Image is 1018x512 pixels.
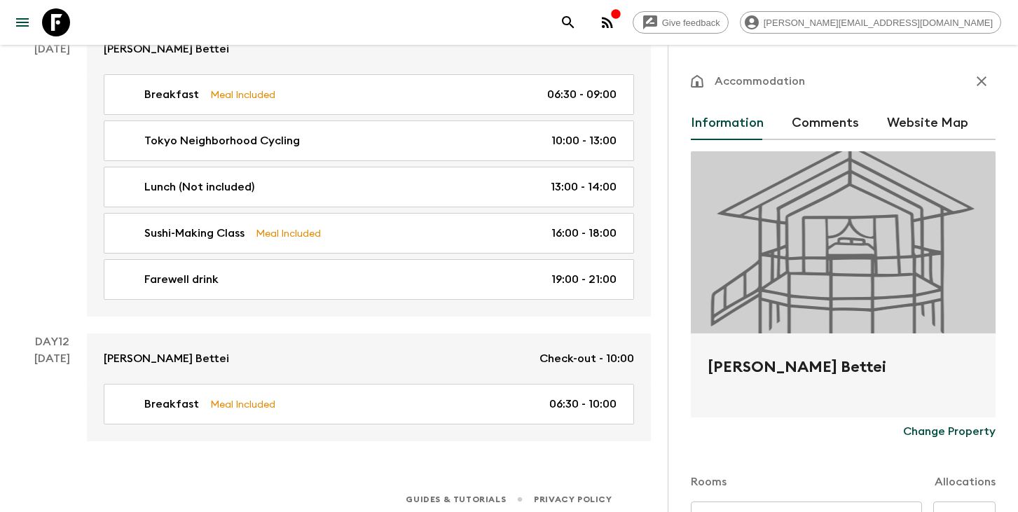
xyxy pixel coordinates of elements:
a: Farewell drink19:00 - 21:00 [104,259,634,300]
button: menu [8,8,36,36]
p: Breakfast [144,396,199,413]
p: 06:30 - 09:00 [547,86,617,103]
p: 10:00 - 13:00 [551,132,617,149]
p: 19:00 - 21:00 [551,271,617,288]
div: [PERSON_NAME][EMAIL_ADDRESS][DOMAIN_NAME] [740,11,1001,34]
button: Information [691,106,764,140]
button: search adventures [554,8,582,36]
a: Guides & Tutorials [406,492,506,507]
p: Meal Included [210,396,275,412]
span: [PERSON_NAME][EMAIL_ADDRESS][DOMAIN_NAME] [756,18,1000,28]
h2: [PERSON_NAME] Bettei [708,356,979,401]
a: Tokyo Neighborhood Cycling10:00 - 13:00 [104,120,634,161]
a: Lunch (Not included)13:00 - 14:00 [104,167,634,207]
a: BreakfastMeal Included06:30 - 09:00 [104,74,634,115]
a: Give feedback [633,11,729,34]
p: Rooms [691,473,727,490]
p: Breakfast [144,86,199,103]
p: 06:30 - 10:00 [549,396,617,413]
p: Lunch (Not included) [144,179,254,195]
div: [DATE] [34,350,70,441]
p: 13:00 - 14:00 [551,179,617,195]
p: 16:00 - 18:00 [551,225,617,242]
a: Privacy Policy [534,492,612,507]
p: Check-out - 10:00 [539,350,634,367]
button: Comments [792,106,859,140]
button: Website Map [887,106,968,140]
p: Day 12 [17,333,87,350]
span: Give feedback [654,18,728,28]
a: Sushi-Making ClassMeal Included16:00 - 18:00 [104,213,634,254]
a: [PERSON_NAME] BetteiCheck-out - 10:00 [87,333,651,384]
a: BreakfastMeal Included06:30 - 10:00 [104,384,634,424]
p: Meal Included [210,87,275,102]
div: [DATE] [34,41,70,317]
p: [PERSON_NAME] Bettei [104,350,229,367]
div: Photo of Onyado Nono Asakusa Bettei [691,151,996,333]
p: [PERSON_NAME] Bettei [104,41,229,57]
a: [PERSON_NAME] Bettei [87,24,651,74]
p: Farewell drink [144,271,219,288]
p: Change Property [903,423,996,440]
p: Sushi-Making Class [144,225,245,242]
p: Accommodation [715,73,805,90]
p: Allocations [935,473,996,490]
p: Meal Included [256,226,321,241]
p: Tokyo Neighborhood Cycling [144,132,300,149]
button: Change Property [903,417,996,445]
